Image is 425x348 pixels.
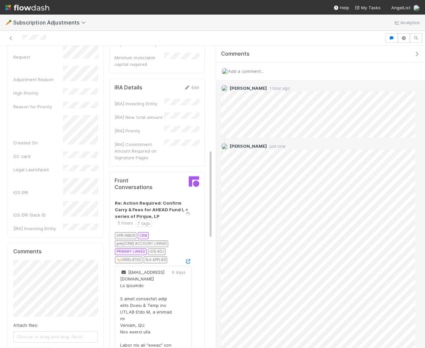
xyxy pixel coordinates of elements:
[115,114,164,121] div: [IRA] New total amount
[230,143,267,149] span: [PERSON_NAME]
[13,212,63,218] div: IOS DRI Slack ID
[354,4,381,11] a: My Tasks
[13,76,63,83] div: Adjustment Reason
[115,84,142,91] h5: IRA Details
[221,51,250,57] span: Comments
[221,68,228,75] img: avatar_eed832e9-978b-43e4-b51e-96e46fa5184b.png
[115,100,164,107] div: [IRA] Investing Entity
[13,189,63,196] div: IOS DRI
[115,232,136,239] div: GPR INBOX
[13,153,63,160] div: OC card
[221,143,228,150] img: avatar_eed832e9-978b-43e4-b51e-96e46fa5184b.png
[221,85,228,91] img: avatar_b18de8e2-1483-4e81-aa60-0a3d21592880.png
[115,54,164,68] div: Minimum investable capital required
[120,270,165,281] span: [EMAIL_ADDRESS][DOMAIN_NAME]
[115,240,168,247] div: grey [CRM] ACCOUNT LINKED
[13,19,89,26] span: Subscription Adjustments
[354,5,381,10] span: My Tasks
[13,90,63,96] div: High Priority
[13,166,63,173] div: Legal Launchpad
[13,225,63,232] div: [IRA] Investing Entity
[391,5,410,10] span: AngelList
[172,269,186,275] div: 6 days
[413,5,420,11] img: avatar_eed832e9-978b-43e4-b51e-96e46fa5184b.png
[144,256,167,263] div: SLA APPLIES
[138,232,149,239] div: CRM
[136,220,152,227] div: 7 tags
[394,19,420,26] a: Analytics
[13,248,98,255] h5: Comments
[13,139,63,146] div: Created On
[333,4,349,11] div: Help
[5,20,12,25] span: 🥕
[115,248,147,255] div: PRIMARY LINKED
[228,69,264,74] span: Add a comment...
[115,127,164,134] div: [IRA] Priority
[115,256,142,263] div: 🏷️ UNRELATED
[184,85,199,90] a: Edit
[189,176,199,187] img: front-logo-b4b721b83371efbadf0a.svg
[5,2,49,13] img: logo-inverted-e16ddd16eac7371096b0.svg
[14,331,98,342] span: Choose or drag and drop file(s)
[118,220,133,227] div: 5 hours
[13,322,38,328] label: Attach files:
[230,85,267,91] span: [PERSON_NAME]
[148,248,165,255] div: IOS-ADJ
[115,177,153,190] h5: Front Conversations
[115,141,164,161] div: [IRA] Commitment Amount Required on Signature Pages
[13,103,63,110] div: Reason for Priority
[13,54,63,60] div: Request
[115,200,190,220] strong: Re: Action Required: Confirm Carry & Fees for AHEAD Fund I, a series of Pirque, LP
[267,144,286,149] span: just now
[267,86,290,91] span: 1 hour ago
